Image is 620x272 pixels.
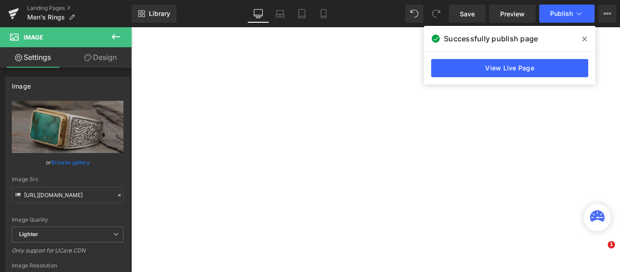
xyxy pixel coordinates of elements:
button: More [598,5,616,23]
a: Tablet [291,5,313,23]
span: Men's Rings [27,14,65,21]
button: Publish [539,5,595,23]
a: Landing Pages [27,5,132,12]
div: Image Quality [12,217,123,223]
b: Lighter [19,231,38,237]
a: Preview [489,5,536,23]
div: Image Resolution [12,262,123,269]
span: Preview [500,9,525,19]
span: 1 [608,241,615,248]
iframe: Intercom live chat [589,241,611,263]
div: Image Src [12,176,123,183]
div: or [12,158,123,167]
a: Browse gallery [51,154,90,170]
button: Undo [405,5,423,23]
span: Image [24,34,43,41]
a: New Library [132,5,177,23]
div: Image [12,77,31,90]
span: Publish [550,10,573,17]
span: Successfully publish page [444,33,538,44]
a: Mobile [313,5,335,23]
a: Desktop [247,5,269,23]
a: View Live Page [431,59,588,77]
div: Only support for UCare CDN [12,247,123,260]
span: Save [460,9,475,19]
input: Link [12,187,123,203]
a: Design [68,47,133,68]
button: Redo [427,5,445,23]
span: Library [149,10,170,18]
a: Laptop [269,5,291,23]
